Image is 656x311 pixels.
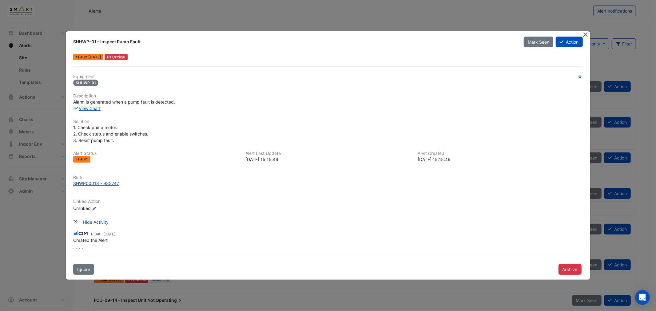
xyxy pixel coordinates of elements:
[73,205,147,211] div: Unlinked
[582,31,589,38] button: Close
[418,151,583,156] h6: Alert Created
[556,37,582,47] button: Action
[245,156,410,163] div: [DATE] 15:15:49
[73,106,101,111] a: View Chart
[524,37,553,47] button: Mark Seen
[73,264,94,275] button: Ignore
[73,151,238,156] h6: Alert Status
[559,264,582,275] button: Archive
[79,217,113,227] button: Hide Activity
[73,74,582,79] h6: Equipment
[78,157,88,161] span: Fault
[528,39,549,45] span: Mark Seen
[78,55,88,59] span: Fault
[105,54,128,60] div: P1 Critical
[91,231,115,237] small: PEAK -
[73,199,582,204] h6: Linked Action
[73,93,582,99] h6: Description
[245,151,410,156] h6: Alert Last Update
[88,55,101,59] span: Tue 12-Aug-2025 15:15 IST
[77,267,90,272] span: Ignore
[73,180,582,187] a: SHWP00018 - 985747
[73,175,582,180] h6: Rule
[73,230,89,237] img: CIM
[635,290,650,305] div: Open Intercom Messenger
[418,156,583,163] div: [DATE] 15:15:49
[73,238,108,243] span: Created the Alert
[92,206,97,211] fa-icon: Edit Linked Action
[73,125,148,143] span: 1. Check pump motor. 2. Check status and enable switches. 3. Reset pump fault.
[73,39,516,45] div: SHHWP-01 - Inspect Pump Fault
[73,80,98,86] span: SHHWP-01
[73,180,119,187] div: SHWP00018 - 985747
[73,99,175,104] span: Alarm is generated when a pump fault is detected.
[73,119,582,124] h6: Solution
[103,232,115,236] span: 2025-08-12 17:25:01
